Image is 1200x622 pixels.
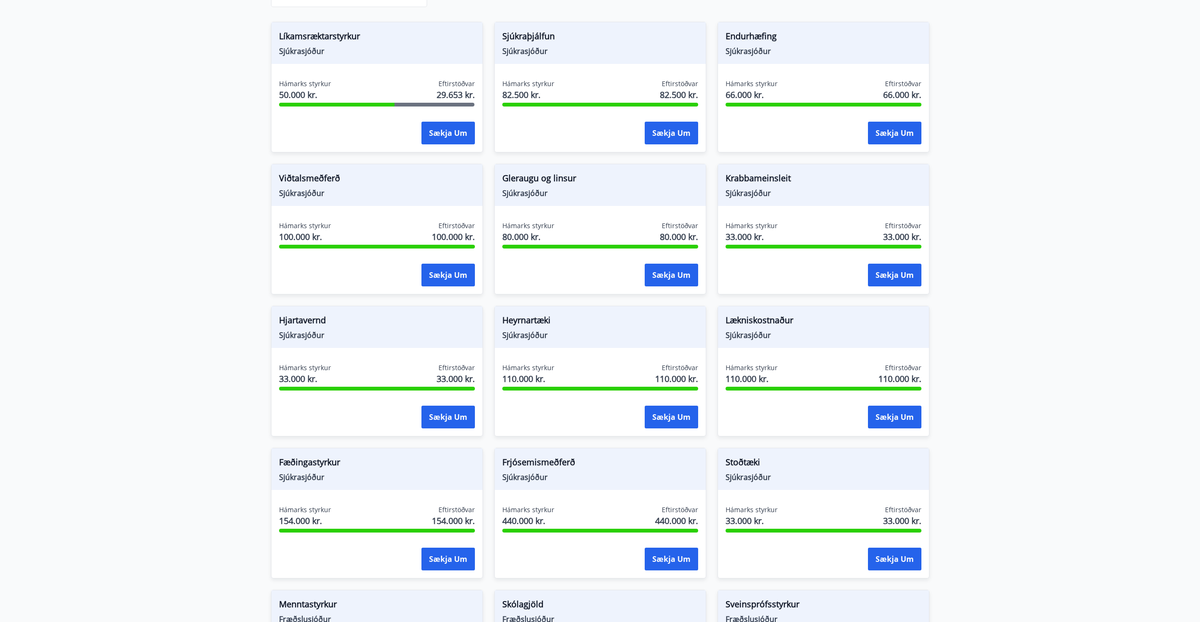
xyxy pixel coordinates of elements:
button: Sækja um [868,264,921,286]
span: Hjartavernd [279,314,475,330]
span: 80.000 kr. [502,231,554,243]
span: Hámarks styrkur [726,79,778,89]
span: Eftirstöðvar [662,79,698,89]
span: Eftirstöðvar [662,505,698,515]
span: 110.000 kr. [726,373,778,385]
span: Sjúkrasjóður [502,188,698,198]
button: Sækja um [421,548,475,570]
button: Sækja um [421,406,475,428]
span: 110.000 kr. [655,373,698,385]
span: 110.000 kr. [878,373,921,385]
span: Hámarks styrkur [502,79,554,89]
span: 29.653 kr. [437,89,475,101]
span: Sjúkrasjóður [502,46,698,56]
span: Heyrnartæki [502,314,698,330]
span: Endurhæfing [726,30,921,46]
span: Hámarks styrkur [279,363,331,373]
span: Skólagjöld [502,598,698,614]
span: 33.000 kr. [726,515,778,527]
button: Sækja um [868,406,921,428]
span: Sjúkrasjóður [502,330,698,340]
span: 33.000 kr. [883,515,921,527]
span: Sjúkrasjóður [726,330,921,340]
span: Hámarks styrkur [502,363,554,373]
button: Sækja um [421,122,475,144]
span: Hámarks styrkur [726,505,778,515]
span: Sjúkrasjóður [726,46,921,56]
span: Sjúkrasjóður [279,472,475,482]
span: 82.500 kr. [660,89,698,101]
span: Sjúkraþjálfun [502,30,698,46]
span: Krabbameinsleit [726,172,921,188]
span: 50.000 kr. [279,89,331,101]
span: Sjúkrasjóður [502,472,698,482]
span: Menntastyrkur [279,598,475,614]
span: 440.000 kr. [655,515,698,527]
span: Viðtalsmeðferð [279,172,475,188]
span: 82.500 kr. [502,89,554,101]
button: Sækja um [645,406,698,428]
span: Hámarks styrkur [502,505,554,515]
span: Eftirstöðvar [662,221,698,231]
span: Lækniskostnaður [726,314,921,330]
span: Eftirstöðvar [438,221,475,231]
span: Eftirstöðvar [438,79,475,89]
span: Eftirstöðvar [885,221,921,231]
span: 80.000 kr. [660,231,698,243]
span: 33.000 kr. [883,231,921,243]
span: Líkamsræktarstyrkur [279,30,475,46]
span: Eftirstöðvar [885,79,921,89]
span: 33.000 kr. [279,373,331,385]
span: Sjúkrasjóður [279,330,475,340]
span: 66.000 kr. [726,89,778,101]
span: 110.000 kr. [502,373,554,385]
span: Eftirstöðvar [438,505,475,515]
span: Gleraugu og linsur [502,172,698,188]
button: Sækja um [645,548,698,570]
span: 154.000 kr. [432,515,475,527]
span: Eftirstöðvar [438,363,475,373]
span: Hámarks styrkur [726,221,778,231]
span: Hámarks styrkur [502,221,554,231]
button: Sækja um [868,548,921,570]
button: Sækja um [645,122,698,144]
span: Sjúkrasjóður [279,188,475,198]
span: Eftirstöðvar [662,363,698,373]
span: Hámarks styrkur [726,363,778,373]
button: Sækja um [645,264,698,286]
span: Sjúkrasjóður [726,472,921,482]
span: 33.000 kr. [726,231,778,243]
span: 100.000 kr. [279,231,331,243]
span: Fæðingastyrkur [279,456,475,472]
span: 33.000 kr. [437,373,475,385]
span: Hámarks styrkur [279,221,331,231]
span: Sveinsprófsstyrkur [726,598,921,614]
span: 100.000 kr. [432,231,475,243]
button: Sækja um [868,122,921,144]
span: Stoðtæki [726,456,921,472]
span: 66.000 kr. [883,89,921,101]
span: Hámarks styrkur [279,505,331,515]
span: Sjúkrasjóður [726,188,921,198]
span: Hámarks styrkur [279,79,331,89]
span: 440.000 kr. [502,515,554,527]
span: 154.000 kr. [279,515,331,527]
button: Sækja um [421,264,475,286]
span: Frjósemismeðferð [502,456,698,472]
span: Sjúkrasjóður [279,46,475,56]
span: Eftirstöðvar [885,363,921,373]
span: Eftirstöðvar [885,505,921,515]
